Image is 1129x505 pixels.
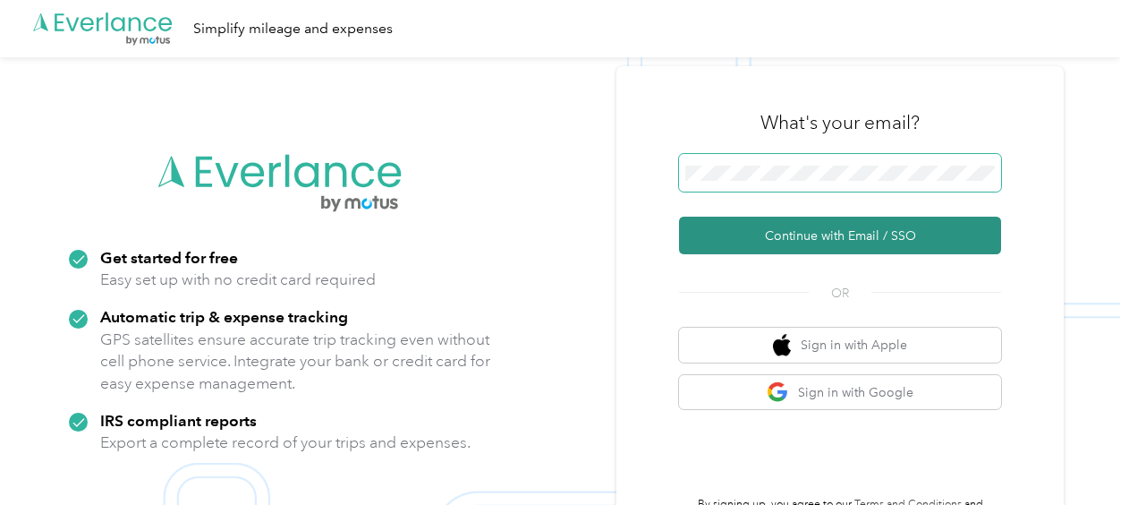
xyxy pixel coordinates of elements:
[100,307,348,326] strong: Automatic trip & expense tracking
[809,284,871,303] span: OR
[760,110,920,135] h3: What's your email?
[100,411,257,430] strong: IRS compliant reports
[193,18,393,40] div: Simplify mileage and expenses
[100,432,471,454] p: Export a complete record of your trips and expenses.
[679,328,1001,363] button: apple logoSign in with Apple
[100,269,376,291] p: Easy set up with no credit card required
[773,334,791,356] img: apple logo
[679,217,1001,254] button: Continue with Email / SSO
[100,329,491,395] p: GPS satellites ensure accurate trip tracking even without cell phone service. Integrate your bank...
[100,248,238,267] strong: Get started for free
[679,375,1001,410] button: google logoSign in with Google
[767,381,789,404] img: google logo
